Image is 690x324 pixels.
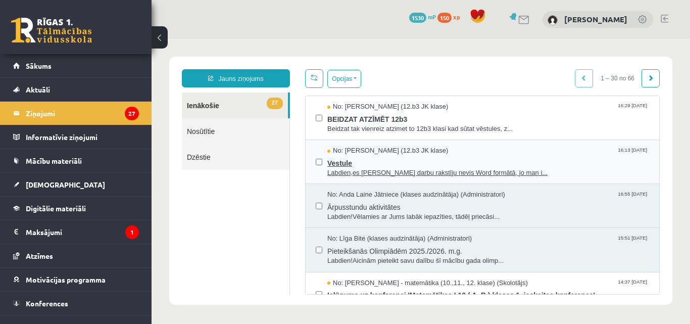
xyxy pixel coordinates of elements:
[437,13,452,23] span: 150
[13,54,139,77] a: Sākums
[409,13,436,21] a: 1530 mP
[13,173,139,196] a: [DEMOGRAPHIC_DATA]
[176,161,498,173] span: Ārpusstundu aktivitātes
[11,18,92,43] a: Rīgas 1. Tālmācības vidusskola
[115,59,131,70] span: 27
[125,107,139,120] i: 27
[26,251,53,260] span: Atzīmes
[13,102,139,125] a: Ziņojumi27
[13,244,139,267] a: Atzīmes
[464,195,498,203] span: 15:51 [DATE]
[441,30,490,49] span: 1 – 30 no 66
[176,217,498,227] span: Labdien!Aicinām pieteikt savu dalību šī mācību gada olimp...
[26,85,50,94] span: Aktuāli
[26,156,82,165] span: Mācību materiāli
[464,151,498,159] span: 16:55 [DATE]
[176,173,498,183] span: Labdien!Vēlamies ar Jums labāk iepazīties, tādēļ priecāsi...
[437,13,465,21] a: 150 xp
[428,13,436,21] span: mP
[464,240,498,247] span: 14:37 [DATE]
[176,73,498,85] span: BEIDZAT ATZĪMĒT 12b3
[176,63,498,95] a: No: [PERSON_NAME] (12.b3 JK klase) 16:29 [DATE] BEIDZAT ATZĪMĒT 12b3 Beidzat tak vienreiz atzimet...
[176,249,498,261] span: Ielūgums uz konferenci 'Matemātikas I 12.( A, B ) klases 1. ieskaites konference'
[26,61,52,70] span: Sākums
[176,85,498,95] span: Beidzat tak vienreiz atzimet to 12b3 klasi kad sūtat vēstules, z...
[26,204,86,213] span: Digitālie materiāli
[176,205,498,217] span: Pieteikšanās Olimpiādēm 2025./2026. m.g.
[13,149,139,172] a: Mācību materiāli
[453,13,460,21] span: xp
[125,225,139,239] i: 1
[176,107,297,117] span: No: [PERSON_NAME] (12.b3 JK klase)
[26,125,139,149] legend: Informatīvie ziņojumi
[176,129,498,139] span: Labdien,es [PERSON_NAME] darbu rakstīju nevis Word formātā, jo man i...
[30,54,136,79] a: 27Ienākošie
[13,78,139,101] a: Aktuāli
[176,240,498,271] a: No: [PERSON_NAME] - matemātika (10.,11., 12. klase) (Skolotājs) 14:37 [DATE] Ielūgums uz konferen...
[564,14,627,24] a: [PERSON_NAME]
[13,125,139,149] a: Informatīvie ziņojumi
[26,299,68,308] span: Konferences
[26,102,139,125] legend: Ziņojumi
[13,268,139,291] a: Motivācijas programma
[13,292,139,315] a: Konferences
[13,197,139,220] a: Digitālie materiāli
[176,195,320,205] span: No: Līga Bite (klases audzinātāja) (Administratori)
[30,105,138,131] a: Dzēstie
[26,220,139,244] legend: Maksājumi
[176,63,297,73] span: No: [PERSON_NAME] (12.b3 JK klase)
[176,240,376,249] span: No: [PERSON_NAME] - matemātika (10.,11., 12. klase) (Skolotājs)
[176,117,498,129] span: Vestule
[176,107,498,138] a: No: [PERSON_NAME] (12.b3 JK klase) 16:13 [DATE] Vestule Labdien,es [PERSON_NAME] darbu rakstīju n...
[176,31,210,49] button: Opcijas
[176,195,498,226] a: No: Līga Bite (klases audzinātāja) (Administratori) 15:51 [DATE] Pieteikšanās Olimpiādēm 2025./20...
[13,220,139,244] a: Maksājumi1
[176,151,498,182] a: No: Anda Laine Jātniece (klases audzinātāja) (Administratori) 16:55 [DATE] Ārpusstundu aktivitāte...
[464,107,498,115] span: 16:13 [DATE]
[409,13,426,23] span: 1530
[548,15,558,25] img: Roberta Visocka
[26,180,105,189] span: [DEMOGRAPHIC_DATA]
[176,151,354,161] span: No: Anda Laine Jātniece (klases audzinātāja) (Administratori)
[30,79,138,105] a: Nosūtītie
[464,63,498,71] span: 16:29 [DATE]
[30,30,138,49] a: Jauns ziņojums
[26,275,106,284] span: Motivācijas programma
